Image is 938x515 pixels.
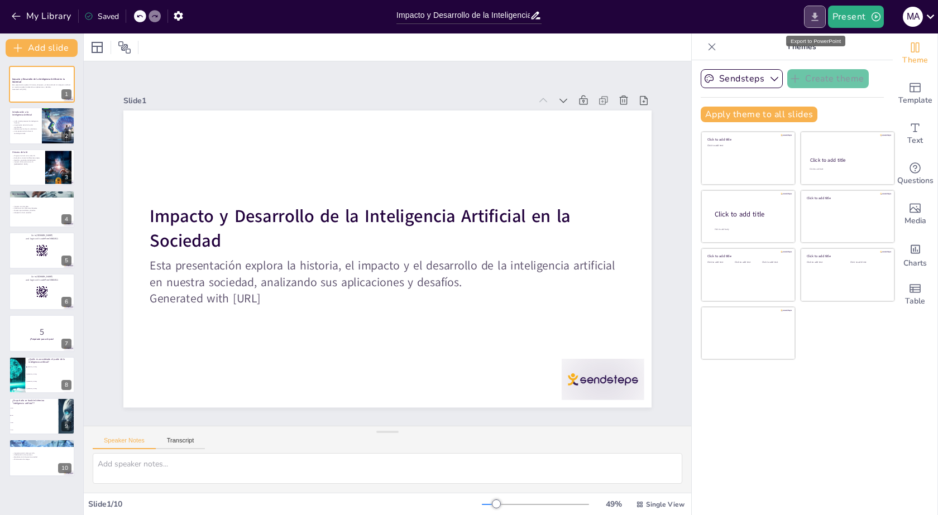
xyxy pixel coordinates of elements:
[786,36,845,46] div: Export to PowerPoint
[61,256,71,266] div: 5
[12,161,42,165] p: Impacto de los pioneros en la [GEOGRAPHIC_DATA].
[893,154,937,194] div: Get real-time input from your audience
[707,145,787,147] div: Click to add text
[88,499,482,509] div: Slide 1 / 10
[12,151,42,154] p: Historia de la IA
[905,295,925,307] span: Table
[88,38,106,56] div: Layout
[893,114,937,154] div: Add text boxes
[118,41,131,54] span: Position
[12,157,42,159] p: Evolución a través de diferentes etapas.
[12,130,39,134] p: La importancia de la IA en la tecnología actual.
[6,39,78,57] button: Add slide
[9,66,75,103] div: 1
[12,120,39,124] p: La IA simula procesos de inteligencia humana.
[9,439,75,476] div: 10
[12,208,71,210] p: Cambios en las dinámicas laborales.
[12,456,71,458] p: Beneficios de la IA para la sociedad.
[9,107,75,144] div: 2
[396,7,530,23] input: Insert title
[36,234,52,237] strong: [DOMAIN_NAME]
[9,149,75,186] div: 3
[27,381,74,382] span: [PERSON_NAME]
[707,261,733,264] div: Click to add text
[12,128,39,130] p: Aplicaciones de IA en la vida diaria.
[721,33,882,60] p: Themes
[600,499,627,509] div: 49 %
[893,194,937,234] div: Add images, graphics, shapes or video
[12,124,39,128] p: La evolución de la IA ha sido significativa.
[897,175,934,187] span: Questions
[61,214,71,224] div: 4
[12,84,71,88] p: Esta presentación explora la historia, el impacto y el desarrollo de la inteligencia artificial e...
[61,131,71,141] div: 2
[898,94,932,107] span: Template
[9,315,75,352] div: 7
[30,338,54,341] strong: ¡Prepárate para el quiz!
[715,210,786,219] div: Click to add title
[12,88,71,90] p: Generated with [URL]
[707,254,787,258] div: Click to add title
[12,78,65,84] strong: Impacto y Desarrollo de la Inteligencia Artificial en la Sociedad
[12,326,71,338] p: 5
[61,380,71,390] div: 8
[9,398,75,435] div: 9
[58,463,71,473] div: 10
[893,275,937,315] div: Add a table
[12,454,71,456] p: Colaboración entre sectores.
[762,261,787,264] div: Click to add text
[93,437,156,449] button: Speaker Notes
[12,451,71,454] p: Importancia de la ética en la IA.
[123,95,531,106] div: Slide 1
[893,33,937,74] div: Change the overall theme
[28,358,71,364] p: ¿Quién es considerado el padre de la inteligencia artificial?
[701,107,817,122] button: Apply theme to all slides
[84,11,119,22] div: Saved
[150,258,625,291] p: Esta presentación explora la historia, el impacto y el desarrollo de la inteligencia artificial e...
[11,408,58,409] span: 1950
[8,7,76,25] button: My Library
[893,74,937,114] div: Add ready made slides
[12,399,55,405] p: ¿En qué año se fundó el término "inteligencia artificial"?
[12,237,71,240] p: and login with code
[902,54,928,66] span: Theme
[12,192,71,196] p: IA y Sociedad
[9,190,75,227] div: 4
[12,205,71,208] p: Impacto en el empleo.
[701,69,783,88] button: Sendsteps
[807,195,887,200] div: Click to add title
[804,6,826,28] button: Export to PowerPoint
[707,137,787,142] div: Click to add title
[12,110,39,116] p: Introducción a la Inteligencia Artificial
[12,278,71,282] p: and login with code
[735,261,760,264] div: Click to add text
[61,297,71,307] div: 6
[907,134,923,147] span: Text
[12,155,42,157] p: Orígenes de la IA en los años 50.
[807,261,842,264] div: Click to add text
[12,211,71,214] p: Adaptación de la sociedad.
[61,339,71,349] div: 7
[904,215,926,227] span: Media
[156,437,205,449] button: Transcript
[810,168,884,171] div: Click to add text
[12,458,71,460] p: Minimización de riesgos.
[850,261,886,264] div: Click to add text
[61,89,71,99] div: 1
[810,157,884,163] div: Click to add title
[9,232,75,269] div: 5
[12,441,71,444] p: Conclusiones
[903,257,927,269] span: Charts
[12,275,71,278] p: Go to
[12,210,71,212] p: Nuevas oportunidades y desafíos.
[27,388,74,389] span: [PERSON_NAME]
[787,69,869,88] button: Create theme
[36,275,52,278] strong: [DOMAIN_NAME]
[828,6,884,28] button: Present
[150,291,625,307] p: Generated with [URL]
[893,234,937,275] div: Add charts and graphs
[9,357,75,393] div: 8
[12,159,42,161] p: Desafíos y períodos de desilusión.
[11,422,58,423] span: 1965
[12,234,71,237] p: Go to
